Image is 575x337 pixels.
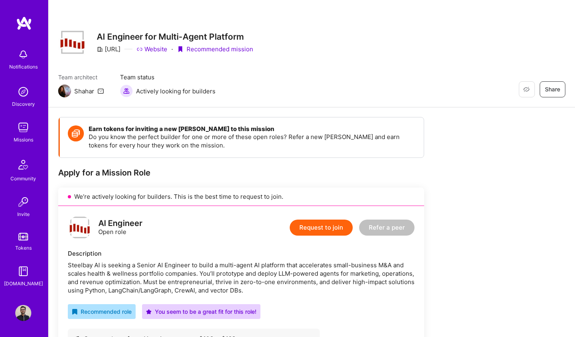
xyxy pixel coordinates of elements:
[15,46,31,63] img: bell
[146,309,152,315] i: icon PurpleStar
[4,279,43,288] div: [DOMAIN_NAME]
[146,307,256,316] div: You seem to be a great fit for this role!
[68,216,92,240] img: logo
[120,85,133,97] img: Actively looking for builders
[540,81,565,97] button: Share
[72,307,132,316] div: Recommended role
[171,45,173,53] div: ·
[74,87,94,95] div: Shahar
[13,305,33,321] a: User Avatar
[12,100,35,108] div: Discovery
[16,16,32,30] img: logo
[15,119,31,135] img: teamwork
[68,261,414,295] div: Steelbay AI is seeking a Senior AI Engineer to build a multi-agent AI platform that accelerates s...
[136,45,167,53] a: Website
[15,194,31,210] img: Invite
[58,85,71,97] img: Team Architect
[9,63,38,71] div: Notifications
[15,244,32,252] div: Tokens
[10,174,36,183] div: Community
[136,87,215,95] span: Actively looking for builders
[68,125,84,141] img: Token icon
[68,249,414,258] div: Description
[290,220,353,236] button: Request to join
[15,305,31,321] img: User Avatar
[72,309,77,315] i: icon RecommendedBadge
[545,85,560,93] span: Share
[89,133,416,149] p: Do you know the perfect builder for one or more of these open roles? Refer a new [PERSON_NAME] an...
[98,88,104,94] i: icon Mail
[17,210,30,218] div: Invite
[58,188,424,206] div: We’re actively looking for builders. This is the best time to request to join.
[177,45,253,53] div: Recommended mission
[58,167,424,178] div: Apply for a Mission Role
[15,84,31,100] img: discovery
[58,30,87,55] img: Company Logo
[177,46,183,52] i: icon PurpleRibbon
[98,219,142,228] div: AI Engineer
[15,263,31,279] img: guide book
[89,125,416,133] h4: Earn tokens for inviting a new [PERSON_NAME] to this mission
[97,32,253,42] h3: AI Engineer for Multi-Agent Platform
[14,155,33,174] img: Community
[18,233,28,240] img: tokens
[97,45,120,53] div: [URL]
[359,220,414,236] button: Refer a peer
[58,73,104,81] span: Team architect
[14,135,33,144] div: Missions
[523,86,530,93] i: icon EyeClosed
[120,73,215,81] span: Team status
[97,46,103,52] i: icon CompanyGray
[98,219,142,236] div: Open role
